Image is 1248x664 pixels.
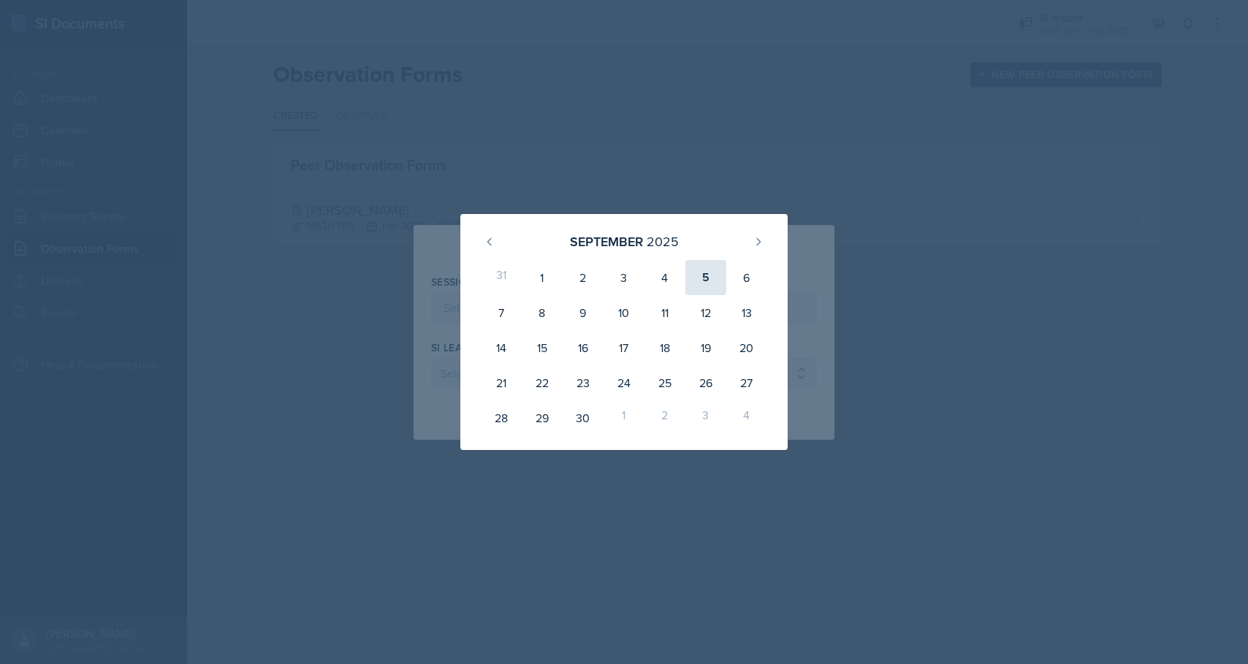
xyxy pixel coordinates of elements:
[563,400,604,435] div: 30
[685,400,726,435] div: 3
[647,232,679,251] div: 2025
[644,365,685,400] div: 25
[685,365,726,400] div: 26
[726,295,767,330] div: 13
[481,330,522,365] div: 14
[522,260,563,295] div: 1
[604,260,644,295] div: 3
[563,330,604,365] div: 16
[522,295,563,330] div: 8
[481,260,522,295] div: 31
[563,260,604,295] div: 2
[604,365,644,400] div: 24
[685,330,726,365] div: 19
[644,330,685,365] div: 18
[604,330,644,365] div: 17
[726,260,767,295] div: 6
[563,295,604,330] div: 9
[726,330,767,365] div: 20
[570,232,643,251] div: September
[522,330,563,365] div: 15
[644,295,685,330] div: 11
[644,260,685,295] div: 4
[522,365,563,400] div: 22
[685,295,726,330] div: 12
[481,295,522,330] div: 7
[481,365,522,400] div: 21
[604,295,644,330] div: 10
[726,400,767,435] div: 4
[522,400,563,435] div: 29
[685,260,726,295] div: 5
[481,400,522,435] div: 28
[563,365,604,400] div: 23
[604,400,644,435] div: 1
[726,365,767,400] div: 27
[644,400,685,435] div: 2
